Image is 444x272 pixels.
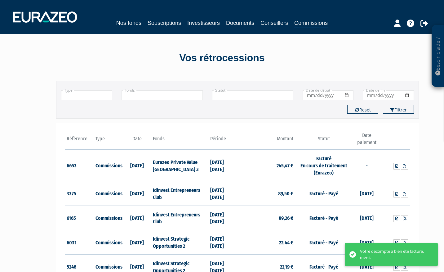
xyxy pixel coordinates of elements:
td: 22,44 € [238,230,295,255]
p: Besoin d'aide ? [434,28,442,84]
td: 3375 [65,181,94,206]
td: [DATE] [353,230,381,255]
td: 245,47 € [238,150,295,181]
td: - [353,150,381,181]
td: Facturé En cours de traitement (Eurazeo) [295,150,352,181]
a: Nos fonds [116,19,141,27]
th: Période [209,132,238,150]
th: Montant [238,132,295,150]
td: Commissions [94,206,123,230]
td: 6031 [65,230,94,255]
td: Eurazeo Private Value [GEOGRAPHIC_DATA] 3 [151,150,209,181]
button: Reset [347,105,378,114]
a: Commissions [294,19,328,28]
a: Investisseurs [187,19,220,27]
th: Date paiement [353,132,381,150]
td: Idinvest Strategic Opportunities 2 [151,230,209,255]
td: Idinvest Entrepreneurs Club [151,206,209,230]
div: Votre décompte a bien été facturé, merci. [360,248,428,261]
td: Facturé - Payé [295,230,352,255]
td: [DATE] [353,206,381,230]
td: Idinvest Entrepreneurs Club [151,181,209,206]
td: [DATE] [122,230,151,255]
td: [DATE] [122,206,151,230]
td: 89,26 € [238,206,295,230]
th: Statut [295,132,352,150]
th: Fonds [151,132,209,150]
td: [DATE] [122,181,151,206]
td: [DATE] [DATE] [209,230,238,255]
a: Documents [226,19,254,27]
td: [DATE] [DATE] [209,150,238,181]
td: Commissions [94,150,123,181]
button: Filtrer [383,105,414,114]
th: Date [122,132,151,150]
div: Vos rétrocessions [45,51,399,65]
img: 1732889491-logotype_eurazeo_blanc_rvb.png [13,11,77,23]
td: [DATE] [DATE] [209,181,238,206]
td: Commissions [94,230,123,255]
td: Commissions [94,181,123,206]
td: [DATE] [122,150,151,181]
td: Facturé - Payé [295,181,352,206]
td: [DATE] [353,181,381,206]
th: Type [94,132,123,150]
td: 6165 [65,206,94,230]
td: 6653 [65,150,94,181]
td: [DATE] [DATE] [209,206,238,230]
a: Conseillers [260,19,288,27]
a: Souscriptions [148,19,181,27]
th: Référence [65,132,94,150]
td: Facturé - Payé [295,206,352,230]
td: 89,50 € [238,181,295,206]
